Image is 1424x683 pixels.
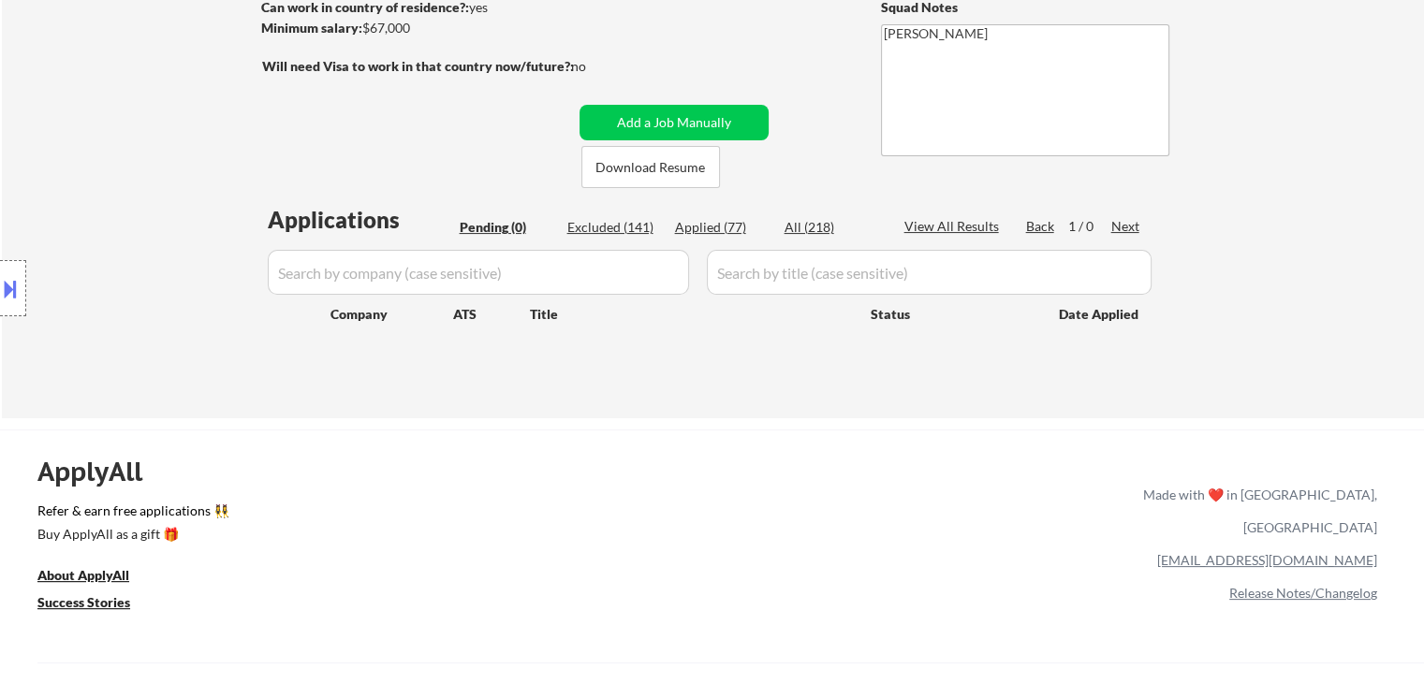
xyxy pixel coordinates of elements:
button: Download Resume [581,146,720,188]
input: Search by company (case sensitive) [268,250,689,295]
div: Date Applied [1059,305,1141,324]
a: Success Stories [37,592,155,616]
div: Applied (77) [675,218,769,237]
div: 1 / 0 [1068,217,1111,236]
input: Search by title (case sensitive) [707,250,1152,295]
div: $67,000 [261,19,573,37]
a: Refer & earn free applications 👯‍♀️ [37,504,752,524]
div: Company [330,305,453,324]
strong: Minimum salary: [261,20,362,36]
div: Pending (0) [460,218,553,237]
u: About ApplyAll [37,567,129,583]
a: About ApplyAll [37,565,155,589]
u: Success Stories [37,594,130,610]
div: Applications [268,209,453,231]
div: no [571,57,624,76]
div: View All Results [904,217,1005,236]
div: Excluded (141) [567,218,661,237]
a: Release Notes/Changelog [1229,585,1377,601]
div: Next [1111,217,1141,236]
a: [EMAIL_ADDRESS][DOMAIN_NAME] [1157,552,1377,568]
a: Buy ApplyAll as a gift 🎁 [37,524,225,547]
div: ApplyAll [37,456,164,487]
strong: Will need Visa to work in that country now/future?: [262,58,574,74]
button: Add a Job Manually [580,105,769,140]
div: Buy ApplyAll as a gift 🎁 [37,528,225,541]
div: Status [871,297,1032,330]
div: All (218) [785,218,878,237]
div: Back [1026,217,1056,236]
div: ATS [453,305,530,324]
div: Made with ❤️ in [GEOGRAPHIC_DATA], [GEOGRAPHIC_DATA] [1136,478,1377,544]
div: Title [530,305,853,324]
